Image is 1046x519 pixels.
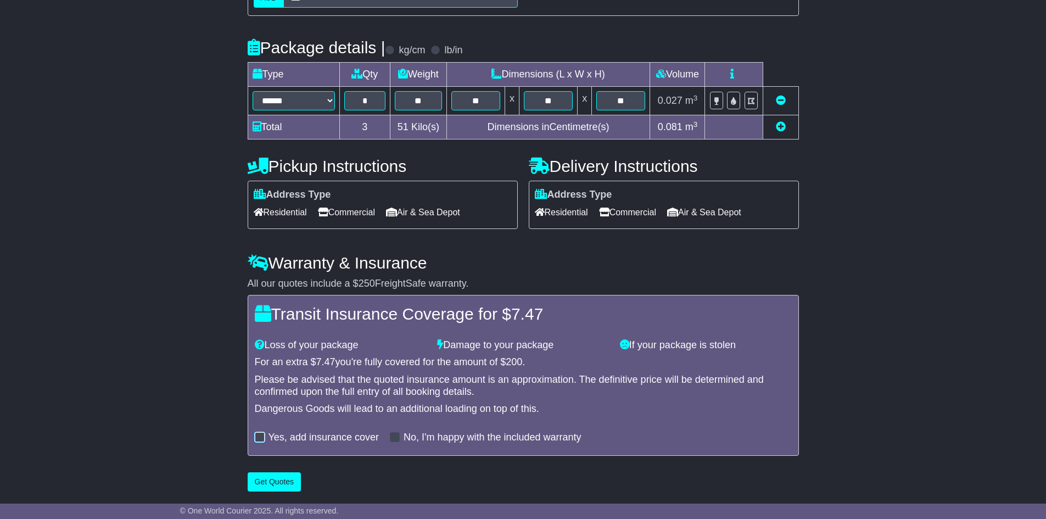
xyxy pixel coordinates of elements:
td: Total [248,115,339,139]
span: 0.081 [658,121,683,132]
span: Air & Sea Depot [386,204,460,221]
div: For an extra $ you're fully covered for the amount of $ . [255,356,792,369]
div: If your package is stolen [614,339,797,351]
span: m [685,121,698,132]
span: Air & Sea Depot [667,204,741,221]
a: Add new item [776,121,786,132]
span: Commercial [599,204,656,221]
h4: Package details | [248,38,385,57]
td: Kilo(s) [390,115,447,139]
td: Dimensions in Centimetre(s) [446,115,650,139]
span: Residential [254,204,307,221]
button: Get Quotes [248,472,301,492]
label: lb/in [444,44,462,57]
td: Qty [339,63,390,87]
td: Weight [390,63,447,87]
span: 250 [359,278,375,289]
span: © One World Courier 2025. All rights reserved. [180,506,339,515]
div: Damage to your package [432,339,614,351]
span: Commercial [318,204,375,221]
div: Loss of your package [249,339,432,351]
div: All our quotes include a $ FreightSafe warranty. [248,278,799,290]
h4: Warranty & Insurance [248,254,799,272]
div: Dangerous Goods will lead to an additional loading on top of this. [255,403,792,415]
td: x [578,87,592,115]
td: Dimensions (L x W x H) [446,63,650,87]
label: Address Type [254,189,331,201]
td: Volume [650,63,705,87]
span: 51 [398,121,409,132]
label: Address Type [535,189,612,201]
span: m [685,95,698,106]
span: 200 [506,356,522,367]
span: 7.47 [511,305,543,323]
div: Please be advised that the quoted insurance amount is an approximation. The definitive price will... [255,374,792,398]
label: kg/cm [399,44,425,57]
span: 7.47 [316,356,335,367]
label: No, I'm happy with the included warranty [404,432,581,444]
span: Residential [535,204,588,221]
td: x [505,87,519,115]
sup: 3 [693,120,698,129]
a: Remove this item [776,95,786,106]
label: Yes, add insurance cover [269,432,379,444]
td: Type [248,63,339,87]
h4: Delivery Instructions [529,157,799,175]
h4: Transit Insurance Coverage for $ [255,305,792,323]
span: 0.027 [658,95,683,106]
h4: Pickup Instructions [248,157,518,175]
sup: 3 [693,94,698,102]
td: 3 [339,115,390,139]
